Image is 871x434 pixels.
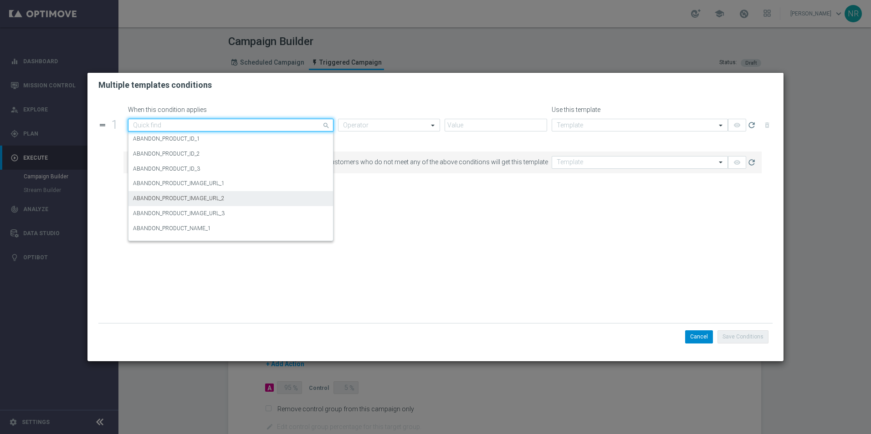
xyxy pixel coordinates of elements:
label: ABANDON_PRODUCT_IMAGE_URL_2 [133,195,225,202]
input: Value [445,119,547,131]
div: Use this template [549,106,757,114]
div: ABANDON_PRODUCT_IMAGE_URL_1 [133,176,328,191]
label: ABANDON_PRODUCT_ID_2 [133,150,200,158]
div: ABANDON_PRODUCT_IMAGE_URL_3 [133,206,328,221]
div: ABANDON_PRODUCT_ID_3 [133,161,328,177]
button: refresh [746,119,757,131]
label: ABANDON_PRODUCT_IMAGE_URL_3 [133,210,225,217]
h2: Multiple templates conditions [98,80,212,91]
label: ABANDON_PRODUCT_IMAGE_URL_1 [133,180,225,187]
button: Cancel [685,330,713,343]
div: ABANDON_PRODUCT_IMAGE_URL_2 [133,191,328,206]
span: Customers who do not meet any of the above conditions will get this template [327,158,548,166]
i: refresh [747,158,756,167]
div: ABANDON_PRODUCT_NAME_1 [133,221,328,236]
div: When this condition applies [128,106,336,114]
div: ABANDON_PRODUCT_NAME_2 [133,236,328,251]
label: ABANDON_PRODUCT_ID_1 [133,135,200,143]
button: refresh [746,156,757,169]
label: ABANDON_PRODUCT_NAME_2 [133,240,211,247]
i: drag_handle [98,121,107,129]
div: ABANDON_PRODUCT_ID_1 [133,131,328,146]
label: ABANDON_PRODUCT_NAME_1 [133,225,211,232]
i: refresh [747,121,756,130]
ng-dropdown-panel: Options list [128,131,333,241]
button: Save Conditions [717,330,769,343]
div: ABANDON_PRODUCT_ID_2 [133,146,328,161]
label: ABANDON_PRODUCT_ID_3 [133,165,200,173]
div: 1 [109,121,123,129]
